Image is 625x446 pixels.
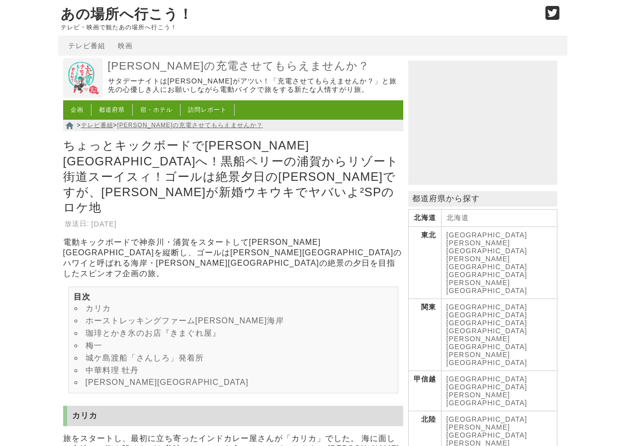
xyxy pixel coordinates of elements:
a: [GEOGRAPHIC_DATA] [446,359,528,367]
a: 映画 [118,42,133,50]
p: 都道府県から探す [408,191,557,207]
p: サタデーナイトは[PERSON_NAME]がアツい！「充電させてもらえませんか？」と旅先の心優しき人にお願いしながら電動バイクで旅をする新たな人情すがり旅。 [108,77,401,94]
a: 中華料理 牡丹 [86,366,139,374]
a: テレビ番組 [68,42,105,50]
a: 梅一 [86,341,102,350]
p: テレビ・映画で観たあの場所へ行こう！ [61,24,535,31]
a: [GEOGRAPHIC_DATA] [446,231,528,239]
p: 電動キックボードで神奈川・浦賀をスタートして[PERSON_NAME][GEOGRAPHIC_DATA]を縦断し、ゴールは[PERSON_NAME][GEOGRAPHIC_DATA]のハワイと呼... [63,237,403,279]
th: 関東 [408,299,441,371]
a: ホーストレッキングファーム[PERSON_NAME]海岸 [86,316,284,325]
a: [PERSON_NAME][GEOGRAPHIC_DATA] [86,378,249,386]
a: [PERSON_NAME][GEOGRAPHIC_DATA] [446,279,528,295]
a: [PERSON_NAME]の充電させてもらえませんか？ [117,122,264,129]
a: [GEOGRAPHIC_DATA] [446,375,528,383]
a: [PERSON_NAME][GEOGRAPHIC_DATA] [446,391,528,407]
a: 北海道 [446,214,469,222]
a: [PERSON_NAME][GEOGRAPHIC_DATA] [446,255,528,271]
a: [PERSON_NAME][GEOGRAPHIC_DATA] [446,239,528,255]
a: [PERSON_NAME][GEOGRAPHIC_DATA] [446,335,528,351]
a: 宿・ホテル [140,106,173,113]
a: [GEOGRAPHIC_DATA] [446,415,528,423]
a: 企画 [71,106,84,113]
th: 放送日: [64,219,90,229]
a: [GEOGRAPHIC_DATA] [446,327,528,335]
a: Twitter (@go_thesights) [545,12,560,20]
a: 都道府県 [99,106,125,113]
a: 訪問レポート [188,106,227,113]
a: [GEOGRAPHIC_DATA] [446,319,528,327]
a: カリカ [86,304,111,312]
a: [PERSON_NAME][GEOGRAPHIC_DATA] [446,423,528,439]
h1: ちょっとキックボードで[PERSON_NAME][GEOGRAPHIC_DATA]へ！黒船ペリーの浦賀からリゾート街道スーイスィ！ゴールは絶景夕日の[PERSON_NAME]ですが、[PERSO... [63,135,403,218]
nav: > > [63,120,403,131]
a: [GEOGRAPHIC_DATA] [446,303,528,311]
a: あの場所へ行こう！ [61,6,193,22]
th: 東北 [408,227,441,299]
a: [GEOGRAPHIC_DATA] [446,311,528,319]
img: 出川哲朗の充電させてもらえませんか？ [63,58,103,98]
a: テレビ番組 [81,122,113,129]
iframe: Advertisement [408,61,557,185]
a: 出川哲朗の充電させてもらえませんか？ [63,91,103,99]
h2: カリカ [63,406,403,426]
td: [DATE] [91,219,117,229]
a: [GEOGRAPHIC_DATA] [446,383,528,391]
a: [PERSON_NAME]の充電させてもらえませんか？ [108,59,401,74]
a: 珈琲とかき氷のお店『きまぐれ屋』 [86,329,221,337]
a: [GEOGRAPHIC_DATA] [446,271,528,279]
th: 甲信越 [408,371,441,411]
a: [PERSON_NAME] [446,351,510,359]
th: 北海道 [408,210,441,227]
a: 城ケ島渡船「さんしろ」発着所 [86,354,204,362]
